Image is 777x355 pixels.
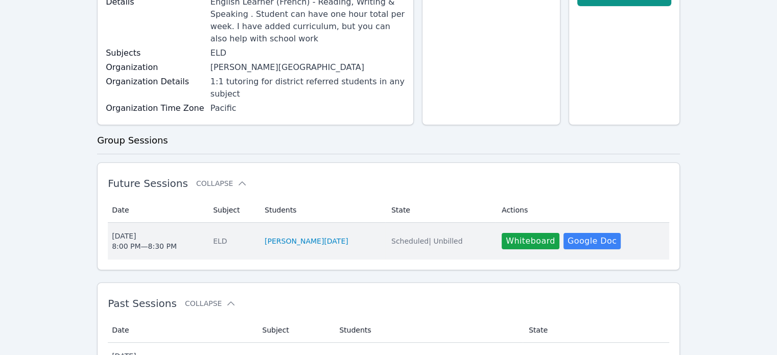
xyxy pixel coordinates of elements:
[108,223,669,259] tr: [DATE]8:00 PM—8:30 PMELD[PERSON_NAME][DATE]Scheduled| UnbilledWhiteboardGoogle Doc
[385,198,496,223] th: State
[502,233,559,249] button: Whiteboard
[496,198,669,223] th: Actions
[213,236,252,246] div: ELD
[108,198,207,223] th: Date
[265,236,348,246] a: [PERSON_NAME][DATE]
[106,76,204,88] label: Organization Details
[108,297,177,310] span: Past Sessions
[106,47,204,59] label: Subjects
[97,133,680,148] h3: Group Sessions
[391,237,463,245] span: Scheduled | Unbilled
[333,318,523,343] th: Students
[258,198,385,223] th: Students
[207,198,258,223] th: Subject
[108,177,188,190] span: Future Sessions
[112,231,177,251] div: [DATE] 8:00 PM — 8:30 PM
[185,298,236,309] button: Collapse
[256,318,333,343] th: Subject
[108,318,256,343] th: Date
[196,178,247,188] button: Collapse
[210,102,405,114] div: Pacific
[523,318,669,343] th: State
[106,61,204,74] label: Organization
[210,47,405,59] div: ELD
[563,233,621,249] a: Google Doc
[210,61,405,74] div: [PERSON_NAME][GEOGRAPHIC_DATA]
[106,102,204,114] label: Organization Time Zone
[210,76,405,100] div: 1:1 tutoring for district referred students in any subject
